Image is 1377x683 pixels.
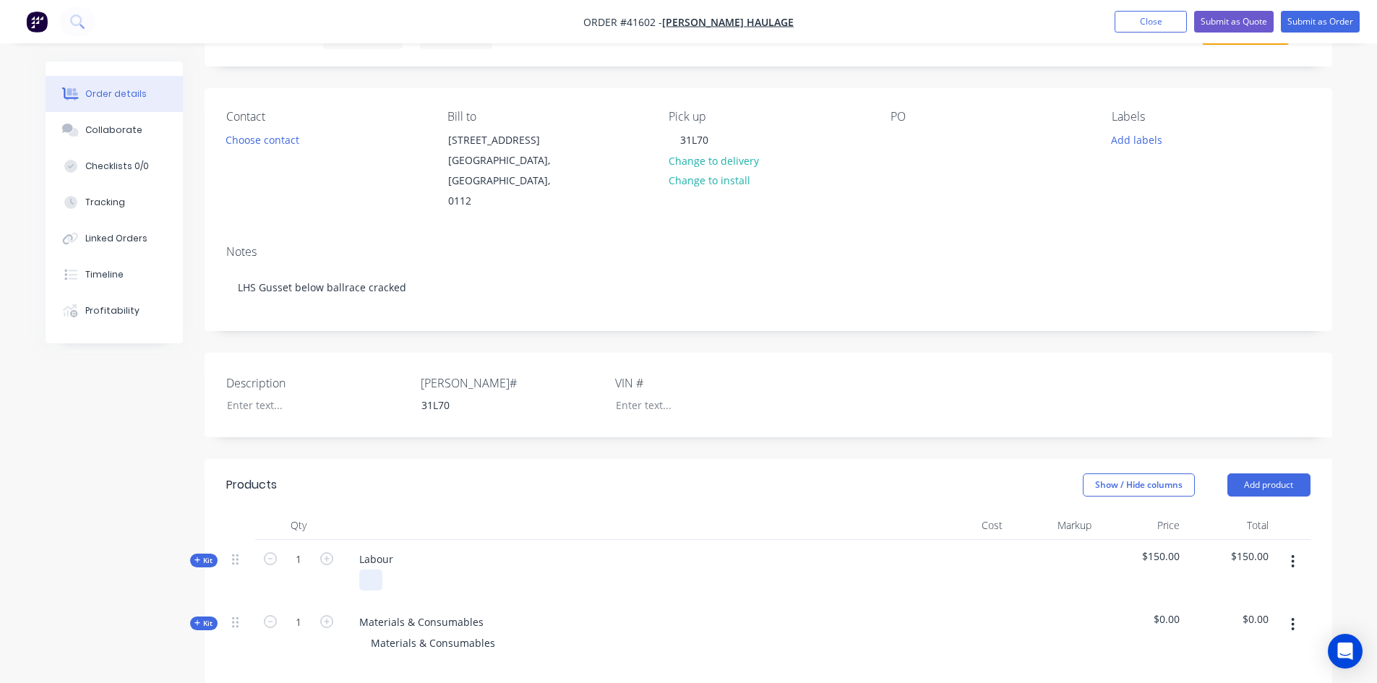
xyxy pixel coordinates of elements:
div: Products [226,476,277,494]
div: Materials & Consumables [359,632,507,653]
button: Order details [46,76,183,112]
button: Add product [1227,473,1310,497]
div: Price [1097,511,1186,540]
div: Contact [226,110,424,124]
button: Kit [190,554,218,567]
span: $150.00 [1191,549,1269,564]
div: Collaborate [85,124,142,137]
button: Checklists 0/0 [46,148,183,184]
button: Timeline [46,257,183,293]
div: Qty [255,511,342,540]
div: Total [1185,511,1274,540]
button: Kit [190,617,218,630]
button: Add labels [1104,129,1170,149]
div: [STREET_ADDRESS] [448,130,568,150]
button: Submit as Quote [1194,11,1274,33]
div: LHS Gusset below ballrace cracked [226,265,1310,309]
button: Close [1115,11,1187,33]
span: Order #41602 - [583,15,662,29]
div: Profitability [85,304,140,317]
span: Kit [194,618,213,629]
button: Profitability [46,293,183,329]
button: Change to delivery [661,150,766,170]
div: 31L70 [410,395,591,416]
button: Choose contact [218,129,306,149]
div: Timeline [85,268,124,281]
div: Materials & Consumables [348,611,495,632]
label: Description [226,374,407,392]
div: Labour [348,549,405,570]
span: $0.00 [1191,611,1269,627]
button: Linked Orders [46,220,183,257]
div: [GEOGRAPHIC_DATA], [GEOGRAPHIC_DATA], 0112 [448,150,568,211]
div: 31L70 [669,129,720,150]
button: Show / Hide columns [1083,473,1195,497]
div: Bill to [447,110,645,124]
div: Linked Orders [85,232,147,245]
div: [STREET_ADDRESS][GEOGRAPHIC_DATA], [GEOGRAPHIC_DATA], 0112 [436,129,580,212]
button: Tracking [46,184,183,220]
div: Markup [1008,511,1097,540]
button: Change to install [661,171,758,190]
button: Submit as Order [1281,11,1360,33]
span: $0.00 [1103,611,1180,627]
label: [PERSON_NAME]# [421,374,601,392]
div: Open Intercom Messenger [1328,634,1363,669]
div: Labels [1112,110,1310,124]
div: Cost [920,511,1009,540]
button: Collaborate [46,112,183,148]
div: Pick up [669,110,867,124]
img: Factory [26,11,48,33]
span: $150.00 [1103,549,1180,564]
div: Notes [226,245,1310,259]
div: Checklists 0/0 [85,160,149,173]
div: PO [891,110,1089,124]
span: Kit [194,555,213,566]
div: Order details [85,87,147,100]
div: Tracking [85,196,125,209]
label: VIN # [615,374,796,392]
a: [PERSON_NAME] Haulage [662,15,794,29]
